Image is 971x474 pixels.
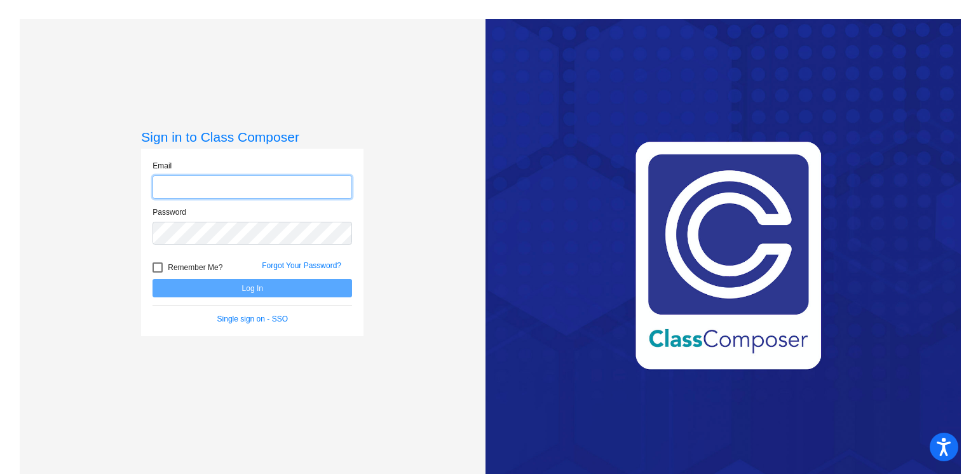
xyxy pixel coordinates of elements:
[153,279,352,297] button: Log In
[262,261,341,270] a: Forgot Your Password?
[217,315,288,323] a: Single sign on - SSO
[168,260,222,275] span: Remember Me?
[153,160,172,172] label: Email
[153,207,186,218] label: Password
[141,129,363,145] h3: Sign in to Class Composer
